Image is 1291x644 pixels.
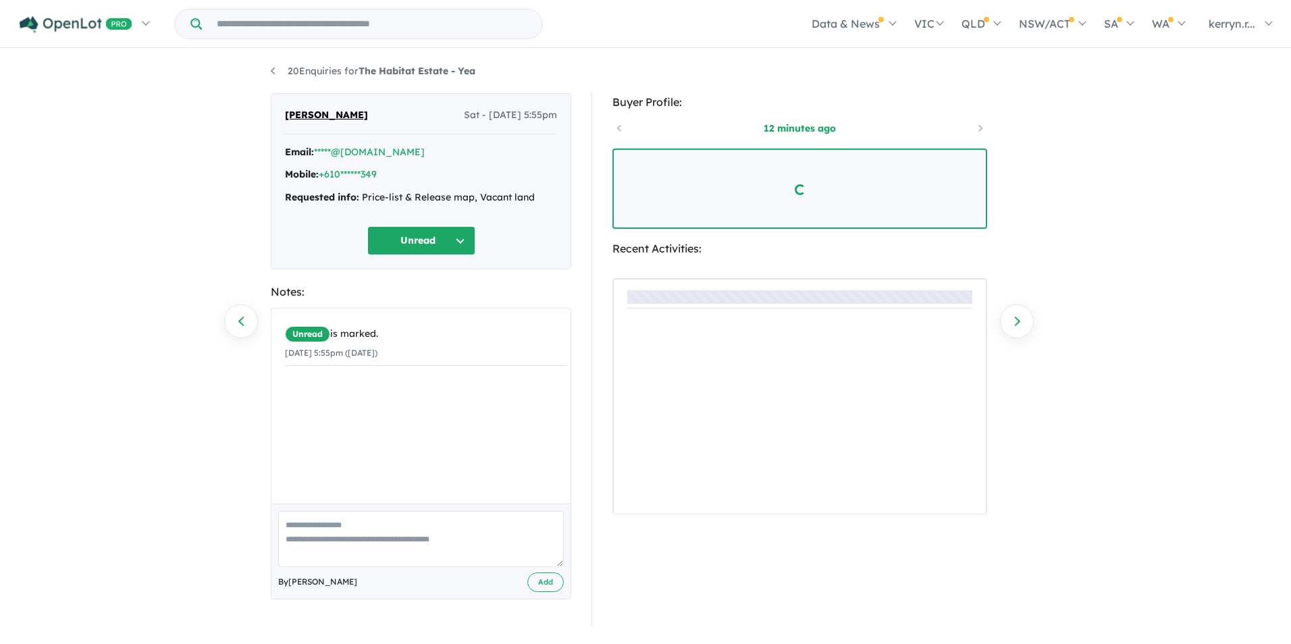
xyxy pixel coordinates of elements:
[285,107,368,124] span: [PERSON_NAME]
[271,63,1020,80] nav: breadcrumb
[285,190,557,206] div: Price-list & Release map, Vacant land
[367,226,475,255] button: Unread
[205,9,539,38] input: Try estate name, suburb, builder or developer
[1209,17,1255,30] span: kerryn.r...
[464,107,557,124] span: Sat - [DATE] 5:55pm
[271,283,571,301] div: Notes:
[527,572,564,592] button: Add
[285,348,377,358] small: [DATE] 5:55pm ([DATE])
[612,93,987,111] div: Buyer Profile:
[20,16,132,33] img: Openlot PRO Logo White
[285,191,359,203] strong: Requested info:
[612,240,987,258] div: Recent Activities:
[271,65,475,77] a: 20Enquiries forThe Habitat Estate - Yea
[285,326,330,342] span: Unread
[359,65,475,77] strong: The Habitat Estate - Yea
[285,168,319,180] strong: Mobile:
[742,122,857,135] a: 12 minutes ago
[285,326,567,342] div: is marked.
[285,146,314,158] strong: Email:
[278,575,357,589] span: By [PERSON_NAME]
